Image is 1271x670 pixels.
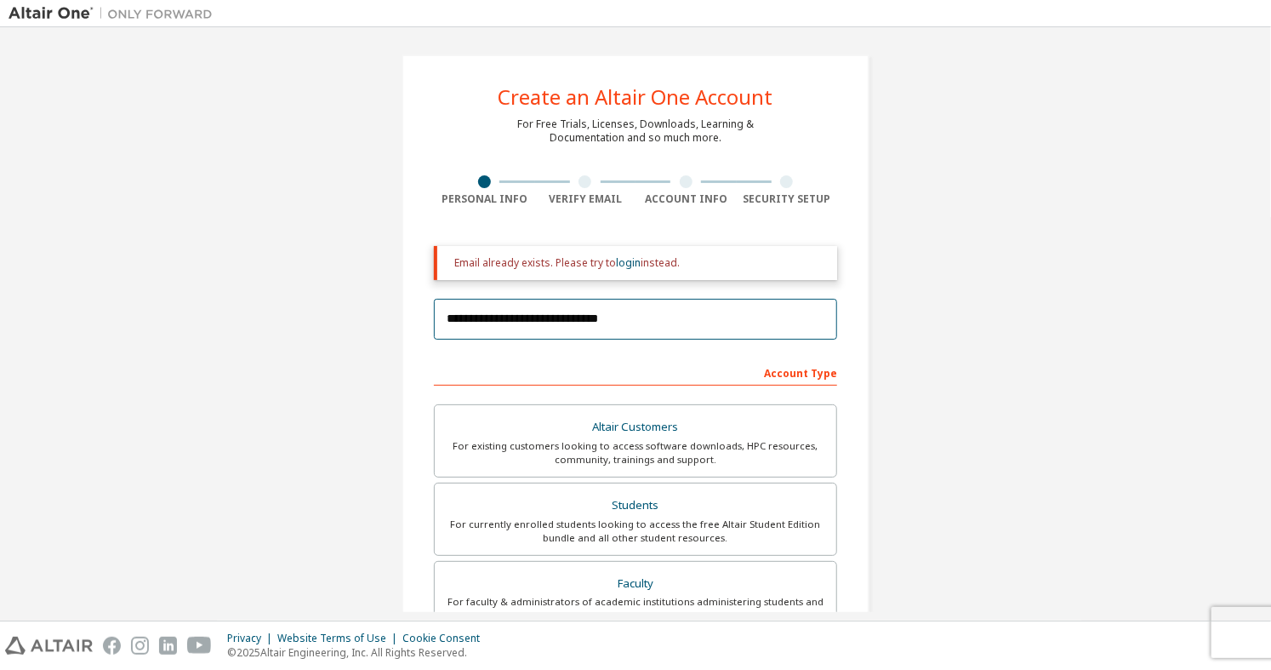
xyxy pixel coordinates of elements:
[227,645,490,660] p: © 2025 Altair Engineering, Inc. All Rights Reserved.
[103,637,121,655] img: facebook.svg
[445,595,826,622] div: For faculty & administrators of academic institutions administering students and accessing softwa...
[499,87,773,107] div: Create an Altair One Account
[635,192,737,206] div: Account Info
[445,415,826,439] div: Altair Customers
[227,632,277,645] div: Privacy
[131,637,149,655] img: instagram.svg
[9,5,221,22] img: Altair One
[445,572,826,596] div: Faculty
[434,358,837,386] div: Account Type
[187,637,212,655] img: youtube.svg
[445,439,826,467] div: For existing customers looking to access software downloads, HPC resources, community, trainings ...
[517,117,754,145] div: For Free Trials, Licenses, Downloads, Learning & Documentation and so much more.
[402,632,490,645] div: Cookie Consent
[159,637,177,655] img: linkedin.svg
[535,192,636,206] div: Verify Email
[454,256,824,270] div: Email already exists. Please try to instead.
[434,192,535,206] div: Personal Info
[616,255,641,270] a: login
[737,192,838,206] div: Security Setup
[445,518,826,545] div: For currently enrolled students looking to access the free Altair Student Edition bundle and all ...
[277,632,402,645] div: Website Terms of Use
[5,637,93,655] img: altair_logo.svg
[445,494,826,518] div: Students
